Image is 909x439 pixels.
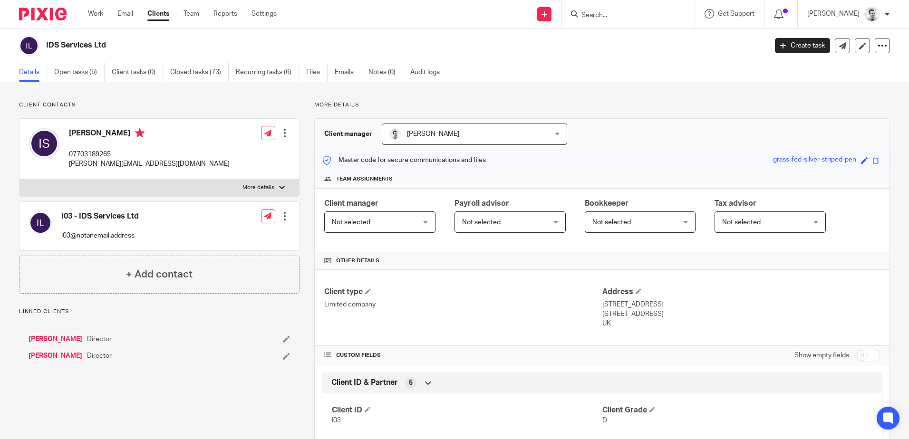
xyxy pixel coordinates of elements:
[336,175,393,183] span: Team assignments
[407,131,459,137] span: [PERSON_NAME]
[147,9,169,19] a: Clients
[718,10,754,17] span: Get Support
[335,63,361,82] a: Emails
[602,309,880,319] p: [STREET_ADDRESS]
[864,7,880,22] img: Andy_2025.jpg
[324,200,378,207] span: Client manager
[331,378,398,388] span: Client ID & Partner
[462,219,501,226] span: Not selected
[126,267,193,282] h4: + Add contact
[773,155,856,166] div: grass-fed-silver-striped-pen
[61,231,139,240] p: i03@notanemail.address
[170,63,229,82] a: Closed tasks (73)
[87,334,112,344] span: Director
[135,128,145,138] i: Primary
[410,63,447,82] a: Audit logs
[602,300,880,309] p: [STREET_ADDRESS]
[775,38,830,53] a: Create task
[324,352,602,359] h4: CUSTOM FIELDS
[368,63,403,82] a: Notes (0)
[807,9,860,19] p: [PERSON_NAME]
[592,219,631,226] span: Not selected
[324,300,602,309] p: Limited company
[602,287,880,297] h4: Address
[236,63,299,82] a: Recurring tasks (6)
[336,257,379,265] span: Other details
[715,200,756,207] span: Tax advisor
[88,9,103,19] a: Work
[117,9,133,19] a: Email
[389,128,401,140] img: Andy_2025.jpg
[242,184,274,191] p: More details
[332,417,341,424] span: I03
[213,9,237,19] a: Reports
[332,405,602,415] h4: Client ID
[322,155,486,165] p: Master code for secure communications and files
[585,200,629,207] span: Bookkeeper
[19,63,47,82] a: Details
[54,63,105,82] a: Open tasks (5)
[69,150,230,159] p: 07703189265
[19,36,39,56] img: svg%3E
[332,219,370,226] span: Not selected
[19,101,300,109] p: Client contacts
[602,417,607,424] span: D
[314,101,890,109] p: More details
[112,63,163,82] a: Client tasks (0)
[580,11,666,20] input: Search
[251,9,277,19] a: Settings
[306,63,328,82] a: Files
[19,308,300,315] p: Linked clients
[29,334,82,344] a: [PERSON_NAME]
[324,129,372,139] h3: Client manager
[19,8,67,20] img: Pixie
[324,287,602,297] h4: Client type
[29,128,59,159] img: svg%3E
[69,128,230,140] h4: [PERSON_NAME]
[409,378,413,388] span: 5
[46,40,618,50] h2: IDS Services Ltd
[722,219,761,226] span: Not selected
[184,9,199,19] a: Team
[602,405,872,415] h4: Client Grade
[87,351,112,361] span: Director
[794,351,849,360] label: Show empty fields
[69,159,230,169] p: [PERSON_NAME][EMAIL_ADDRESS][DOMAIN_NAME]
[454,200,509,207] span: Payroll advisor
[29,351,82,361] a: [PERSON_NAME]
[602,319,880,328] p: UK
[29,211,52,234] img: svg%3E
[61,211,139,221] h4: I03 - IDS Services Ltd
